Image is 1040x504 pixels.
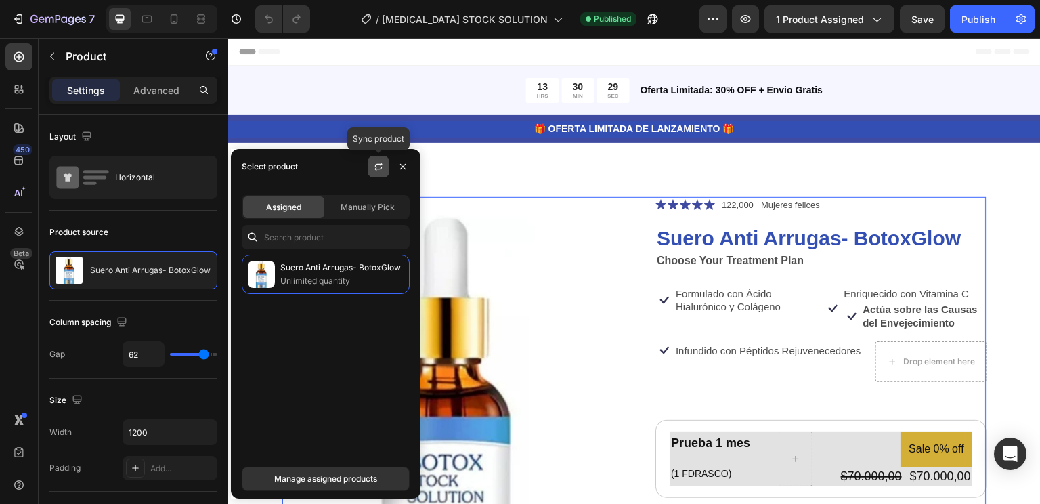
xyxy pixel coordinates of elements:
p: Settings [67,83,105,98]
p: Suero Anti Arrugas- BotoxGlow [90,266,211,275]
input: Auto [123,342,164,366]
div: Padding [49,462,81,474]
div: 450 [13,144,32,155]
input: Auto [123,420,217,444]
div: Horizontal [115,162,198,193]
p: MIN [345,55,355,62]
div: Layout [49,128,95,146]
div: $70.000,00 [680,429,744,448]
div: Drop element here [675,318,747,329]
span: / [376,12,379,26]
iframe: Design area [228,38,1040,504]
p: Oferta Limitada: 30% OFF + Envio Gratis [412,45,811,60]
button: 1 product assigned [764,5,894,33]
div: Manage assigned products [274,473,377,485]
img: collections [248,261,275,288]
div: 30 [345,43,355,55]
p: Product [66,48,181,64]
span: Save [911,14,934,25]
div: Size [49,392,85,410]
p: Unlimited quantity [280,274,404,288]
p: Actúa sobre las Causas del Envejecimiento [635,265,758,291]
h1: Suero Anti Arrugas- BotoxGlow [427,186,758,215]
input: Search in Settings & Advanced [242,225,410,249]
div: 29 [380,43,391,55]
button: Publish [950,5,1007,33]
span: Manually Pick [341,201,395,213]
div: Product source [49,226,108,238]
div: Beta [10,248,32,259]
button: Save [900,5,945,33]
button: 7 [5,5,101,33]
p: Advanced [133,83,179,98]
p: Suero Anti Arrugas- BotoxGlow [280,261,404,274]
div: 13 [309,43,320,55]
pre: Sale 0% off [672,394,744,429]
p: Formulado con Ácido Hialurónico y Colágeno [448,249,589,276]
p: Choose Your Treatment Plan [429,216,576,230]
div: Product [71,140,107,152]
div: Add... [150,463,214,475]
p: HRS [309,55,320,62]
div: Select product [242,161,298,173]
p: SEC [380,55,391,62]
p: (1 FDRASCO) [443,427,522,444]
p: Prueba 1 mes [443,398,522,413]
span: Published [594,13,631,25]
button: Manage assigned products [242,467,410,491]
div: Publish [961,12,995,26]
img: product feature img [56,257,83,284]
div: Open Intercom Messenger [994,438,1026,470]
p: 122,000+ Mujeres felices [494,161,592,174]
span: Assigned [266,201,301,213]
div: Undo/Redo [255,5,310,33]
p: Infundido con Péptidos Rejuvenecedores [448,306,633,320]
div: Gap [49,348,65,360]
span: [MEDICAL_DATA] STOCK SOLUTION [382,12,548,26]
p: 7 [89,11,95,27]
p: 🎁 OFERTA LIMITADA DE LANZAMIENTO 🎁 [1,84,811,98]
p: Enriquecido con Vitamina C [616,249,758,263]
div: $70.000,00 [611,429,675,448]
span: 1 product assigned [776,12,864,26]
div: Width [49,426,72,438]
div: Column spacing [49,314,130,332]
